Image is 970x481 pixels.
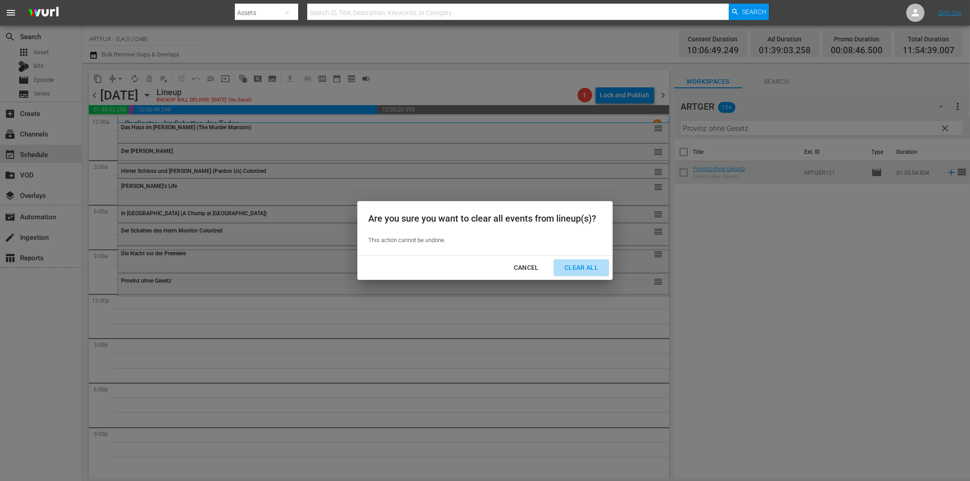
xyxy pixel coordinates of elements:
button: Clear All [554,259,609,276]
div: Cancel [507,262,546,273]
img: ans4CAIJ8jUAAAAAAAAAAAAAAAAAAAAAAAAgQb4GAAAAAAAAAAAAAAAAAAAAAAAAJMjXAAAAAAAAAAAAAAAAAAAAAAAAgAT5G... [22,2,66,24]
button: Cancel [503,259,550,276]
p: This action cannot be undone. [368,236,596,245]
span: Search [742,4,766,20]
a: Sign Out [938,9,961,16]
span: menu [5,7,16,18]
div: Are you sure you want to clear all events from lineup(s)? [368,212,596,225]
div: Clear All [557,262,605,273]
